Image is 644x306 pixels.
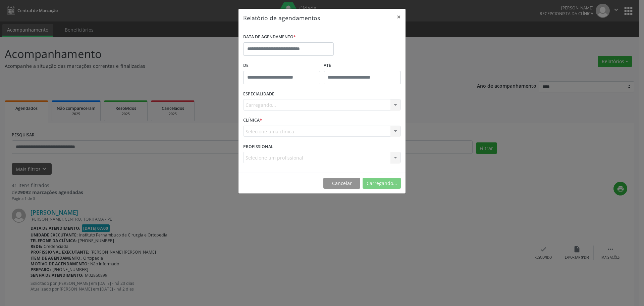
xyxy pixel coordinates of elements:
[324,60,401,71] label: ATÉ
[243,13,320,22] h5: Relatório de agendamentos
[243,115,262,126] label: CLÍNICA
[243,60,320,71] label: De
[243,141,273,152] label: PROFISSIONAL
[323,178,360,189] button: Cancelar
[363,178,401,189] button: Carregando...
[392,9,406,25] button: Close
[243,32,296,42] label: DATA DE AGENDAMENTO
[243,89,274,99] label: ESPECIALIDADE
